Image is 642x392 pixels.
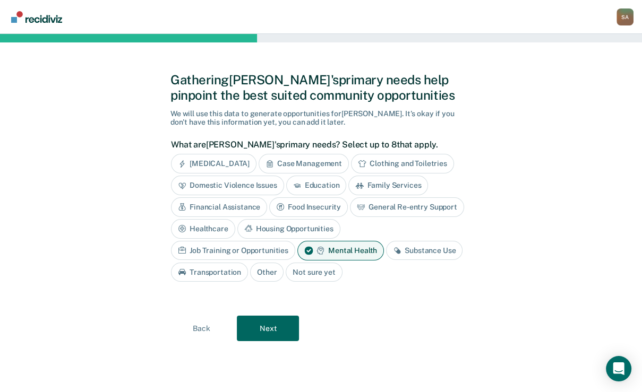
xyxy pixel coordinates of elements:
div: General Re-entry Support [350,197,464,217]
div: Not sure yet [286,263,342,282]
div: Other [250,263,284,282]
div: Family Services [348,176,428,195]
div: Education [286,176,347,195]
div: Transportation [171,263,248,282]
label: What are [PERSON_NAME]'s primary needs? Select up to 8 that apply. [171,140,466,150]
div: Healthcare [171,219,235,239]
div: S A [617,8,634,25]
div: [MEDICAL_DATA] [171,154,256,173]
div: We will use this data to generate opportunities for [PERSON_NAME] . It's okay if you don't have t... [170,109,472,127]
div: Financial Assistance [171,197,267,217]
img: Recidiviz [11,11,62,23]
div: Mental Health [297,241,384,260]
div: Job Training or Opportunities [171,241,295,260]
div: Open Intercom Messenger [606,356,631,381]
div: Clothing and Toiletries [351,154,454,173]
div: Housing Opportunities [237,219,340,239]
div: Food Insecurity [269,197,348,217]
div: Case Management [259,154,349,173]
button: Back [170,316,233,341]
button: Next [237,316,299,341]
button: Profile dropdown button [617,8,634,25]
div: Gathering [PERSON_NAME]'s primary needs help pinpoint the best suited community opportunities [170,72,472,103]
div: Domestic Violence Issues [171,176,284,195]
div: Substance Use [386,241,463,260]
